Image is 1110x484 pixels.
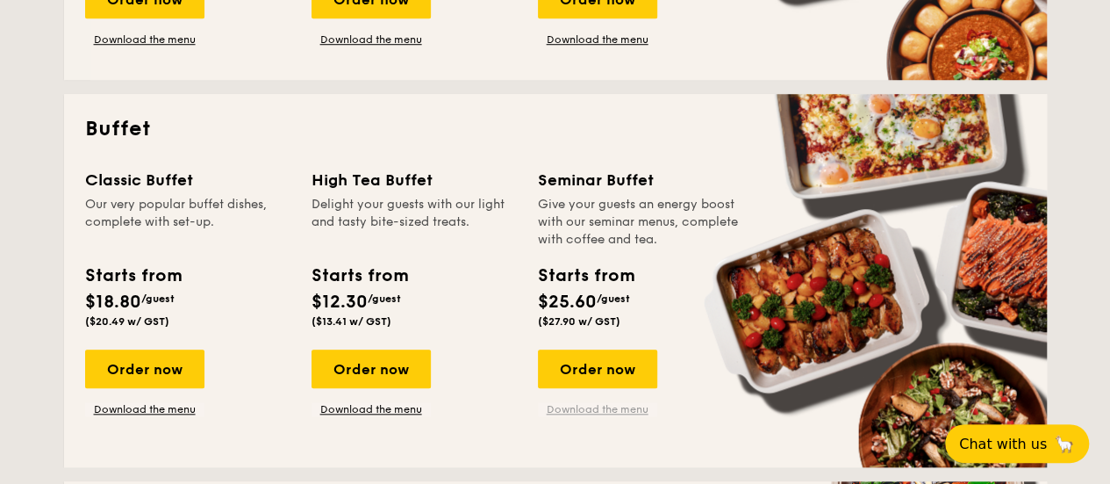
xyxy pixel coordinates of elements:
[85,315,169,328] span: ($20.49 w/ GST)
[538,315,620,328] span: ($27.90 w/ GST)
[597,293,630,305] span: /guest
[538,196,743,249] div: Give your guests an energy boost with our seminar menus, complete with coffee and tea.
[312,263,407,289] div: Starts from
[538,350,657,388] div: Order now
[85,292,141,313] span: $18.80
[312,350,431,388] div: Order now
[538,292,597,313] span: $25.60
[141,293,175,305] span: /guest
[538,263,634,289] div: Starts from
[85,115,1026,143] h2: Buffet
[85,33,204,47] a: Download the menu
[85,402,204,416] a: Download the menu
[312,33,431,47] a: Download the menu
[312,196,517,249] div: Delight your guests with our light and tasty bite-sized treats.
[85,168,290,192] div: Classic Buffet
[959,436,1047,452] span: Chat with us
[538,168,743,192] div: Seminar Buffet
[85,196,290,249] div: Our very popular buffet dishes, complete with set-up.
[945,424,1089,463] button: Chat with us🦙
[368,293,401,305] span: /guest
[312,315,391,328] span: ($13.41 w/ GST)
[312,402,431,416] a: Download the menu
[312,168,517,192] div: High Tea Buffet
[85,263,181,289] div: Starts from
[538,33,657,47] a: Download the menu
[312,292,368,313] span: $12.30
[85,350,204,388] div: Order now
[1054,434,1075,454] span: 🦙
[538,402,657,416] a: Download the menu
